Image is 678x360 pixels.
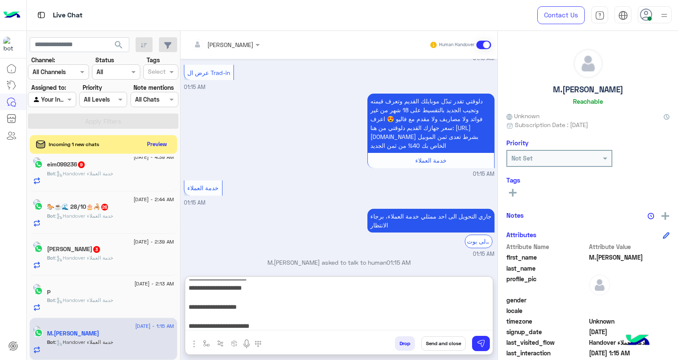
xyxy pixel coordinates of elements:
[133,83,174,92] label: Note mentions
[589,242,670,251] span: Attribute Value
[47,330,99,337] h5: M.kamal
[589,327,670,336] span: 2025-08-31T21:51:09.576Z
[228,336,242,350] button: create order
[506,242,587,251] span: Attribute Name
[189,339,199,349] img: send attachment
[33,199,41,207] img: picture
[465,235,492,248] div: الرجوع الى بوت
[473,250,495,258] span: 01:15 AM
[589,338,670,347] span: Handover خدمة العملاء
[33,284,41,291] img: picture
[473,170,495,178] span: 01:15 AM
[93,246,100,253] span: 3
[83,83,102,92] label: Priority
[506,253,587,262] span: first_name
[133,238,174,246] span: [DATE] - 2:39 AM
[47,339,55,345] span: Bot
[367,209,495,233] p: 1/9/2025, 1:15 AM
[214,336,228,350] button: Trigger scenario
[101,204,108,210] span: 26
[506,274,587,294] span: profile_pic
[184,199,206,206] span: 01:15 AM
[367,94,495,153] p: 1/9/2025, 1:15 AM
[34,287,43,295] img: WhatsApp
[370,97,483,149] span: دلوقتي تقدر تبدّل موبايلك القديم وتعرف قيمته وتجيب الجديد بالتقسيط على 18 شهر من غير فوائد ولا مص...
[34,160,43,169] img: WhatsApp
[589,306,670,315] span: null
[589,296,670,305] span: null
[477,339,485,348] img: send message
[134,280,174,288] span: [DATE] - 2:13 AM
[203,340,210,347] img: select flow
[231,340,238,347] img: create order
[255,341,261,347] img: make a call
[47,203,109,210] h5: 🐎☕🌊 28/10🎂🦂
[47,297,55,303] span: Bot
[659,10,670,21] img: profile
[506,139,528,147] h6: Priority
[55,213,113,219] span: : Handover خدمة العملاء
[242,339,252,349] img: send voice note
[537,6,585,24] a: Contact Us
[49,141,99,148] span: Incoming 1 new chats
[473,55,495,63] span: 01:15 AM
[589,253,670,262] span: M.kamal
[31,83,66,92] label: Assigned to:
[53,10,83,21] p: Live Chat
[187,69,230,76] span: عرض ال Trad-in
[33,326,41,333] img: picture
[591,6,608,24] a: tab
[36,10,47,20] img: tab
[108,37,129,55] button: search
[421,336,466,351] button: Send and close
[78,161,85,168] span: 9
[506,317,587,326] span: timezone
[506,176,670,184] h6: Tags
[589,274,610,296] img: defaultAdmin.png
[55,255,113,261] span: : Handover خدمة العملاء
[34,329,43,337] img: WhatsApp
[34,202,43,210] img: WhatsApp
[47,213,55,219] span: Bot
[133,153,174,161] span: [DATE] - 4:39 AM
[28,114,178,129] button: Apply Filters
[33,241,41,249] img: picture
[506,231,536,238] h6: Attributes
[55,170,113,177] span: : Handover خدمة العملاء
[187,184,219,191] span: خدمة العملاء
[589,349,670,357] span: 2025-08-31T22:15:59.545Z
[47,170,55,177] span: Bot
[95,55,114,64] label: Status
[573,97,603,105] h6: Reachable
[589,317,670,326] span: Unknown
[33,157,41,165] img: picture
[147,55,160,64] label: Tags
[553,85,623,94] h5: M.[PERSON_NAME]
[661,212,669,220] img: add
[47,246,101,253] h5: youssef walid
[184,258,495,267] p: M.[PERSON_NAME] asked to talk to human
[55,339,113,345] span: : Handover خدمة العملاء
[135,322,174,330] span: [DATE] - 1:15 AM
[506,296,587,305] span: gender
[55,297,113,303] span: : Handover خدمة العملاء
[31,55,55,64] label: Channel:
[415,157,447,164] span: خدمة العملاء
[47,288,50,295] h5: p
[34,244,43,253] img: WhatsApp
[506,349,587,357] span: last_interaction
[47,161,86,168] h5: eim099236
[618,11,628,20] img: tab
[147,67,166,78] div: Select
[200,336,214,350] button: select flow
[515,120,588,129] span: Subscription Date : [DATE]
[3,6,20,24] img: Logo
[506,338,587,347] span: last_visited_flow
[506,327,587,336] span: signup_date
[114,40,124,50] span: search
[395,336,415,351] button: Drop
[595,11,605,20] img: tab
[439,42,475,48] small: Human Handover
[144,138,171,150] button: Preview
[133,196,174,203] span: [DATE] - 2:44 AM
